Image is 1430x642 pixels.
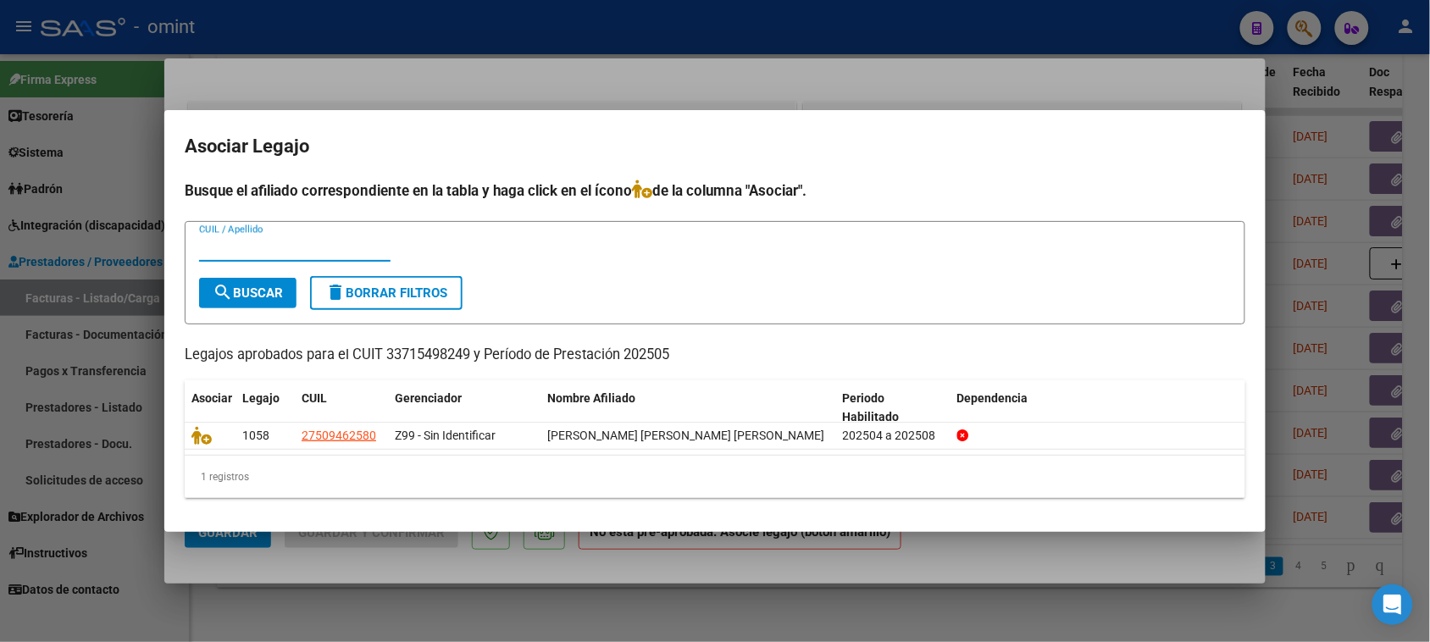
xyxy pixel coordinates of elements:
[185,130,1245,163] h2: Asociar Legajo
[310,276,463,310] button: Borrar Filtros
[325,285,447,301] span: Borrar Filtros
[242,429,269,442] span: 1058
[1372,584,1413,625] div: Open Intercom Messenger
[836,380,951,436] datatable-header-cell: Periodo Habilitado
[242,391,280,405] span: Legajo
[395,391,462,405] span: Gerenciador
[295,380,388,436] datatable-header-cell: CUIL
[185,180,1245,202] h4: Busque el afiliado correspondiente en la tabla y haga click en el ícono de la columna "Asociar".
[302,391,327,405] span: CUIL
[191,391,232,405] span: Asociar
[236,380,295,436] datatable-header-cell: Legajo
[540,380,836,436] datatable-header-cell: Nombre Afiliado
[843,426,944,446] div: 202504 a 202508
[957,391,1028,405] span: Dependencia
[213,282,233,302] mat-icon: search
[185,380,236,436] datatable-header-cell: Asociar
[185,456,1245,498] div: 1 registros
[843,391,900,424] span: Periodo Habilitado
[547,429,824,442] span: SALAZAR GIANCOLA CLARISA VICTORIA
[213,285,283,301] span: Buscar
[388,380,540,436] datatable-header-cell: Gerenciador
[395,429,496,442] span: Z99 - Sin Identificar
[547,391,635,405] span: Nombre Afiliado
[951,380,1246,436] datatable-header-cell: Dependencia
[302,429,376,442] span: 27509462580
[325,282,346,302] mat-icon: delete
[199,278,297,308] button: Buscar
[185,345,1245,366] p: Legajos aprobados para el CUIT 33715498249 y Período de Prestación 202505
